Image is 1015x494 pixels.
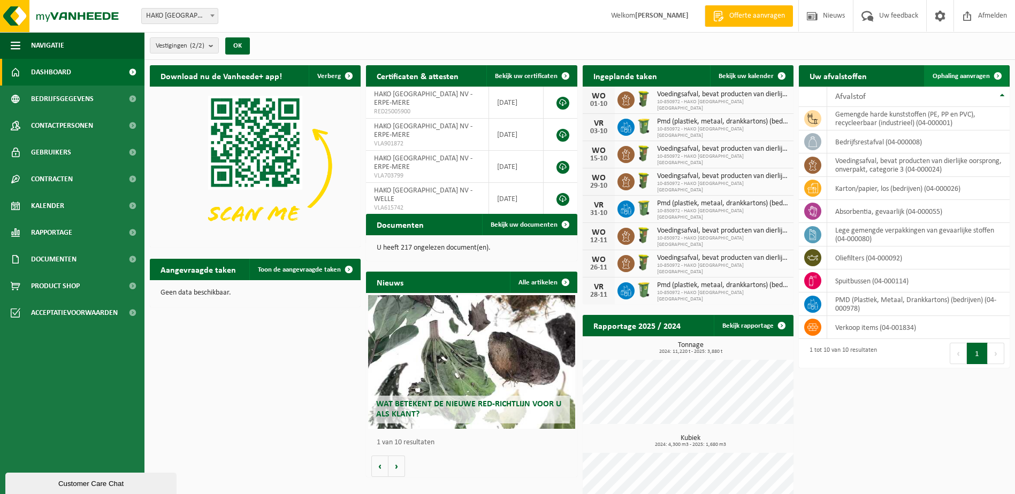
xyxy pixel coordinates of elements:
span: Voedingsafval, bevat producten van dierlijke oorsprong, onverpakt, categorie 3 [657,90,788,99]
span: Verberg [317,73,341,80]
div: 03-10 [588,128,609,135]
iframe: chat widget [5,470,179,494]
span: HAKO [GEOGRAPHIC_DATA] NV - ERPE-MERE [374,90,472,107]
div: VR [588,119,609,128]
a: Bekijk uw documenten [482,214,576,235]
span: VLA615742 [374,204,480,212]
img: WB-0060-HPE-GN-50 [635,253,653,272]
td: [DATE] [489,87,544,119]
div: 26-11 [588,264,609,272]
span: Toon de aangevraagde taken [258,266,341,273]
h2: Download nu de Vanheede+ app! [150,65,293,86]
span: HAKO [GEOGRAPHIC_DATA] NV - ERPE-MERE [374,155,472,171]
button: Vestigingen(2/2) [150,37,219,53]
span: 10-850972 - HAKO [GEOGRAPHIC_DATA] [GEOGRAPHIC_DATA] [657,153,788,166]
span: 10-850972 - HAKO [GEOGRAPHIC_DATA] [GEOGRAPHIC_DATA] [657,208,788,221]
span: Bekijk uw certificaten [495,73,558,80]
h2: Documenten [366,214,434,235]
button: Vorige [371,456,388,477]
img: WB-0240-HPE-GN-50 [635,199,653,217]
span: Pmd (plastiek, metaal, drankkartons) (bedrijven) [657,118,788,126]
h2: Ingeplande taken [583,65,668,86]
img: WB-0060-HPE-GN-50 [635,90,653,108]
span: Voedingsafval, bevat producten van dierlijke oorsprong, onverpakt, categorie 3 [657,145,788,153]
span: Voedingsafval, bevat producten van dierlijke oorsprong, onverpakt, categorie 3 [657,172,788,181]
span: 10-850972 - HAKO [GEOGRAPHIC_DATA] [GEOGRAPHIC_DATA] [657,99,788,112]
div: WO [588,146,609,155]
h2: Nieuws [366,272,414,292]
span: Rapportage [31,219,72,246]
td: verkoop items (04-001834) [827,316,1010,339]
span: Ophaling aanvragen [933,73,990,80]
h3: Kubiek [588,435,793,447]
strong: [PERSON_NAME] [635,12,689,20]
span: 2024: 4,300 m3 - 2025: 1,680 m3 [588,442,793,447]
div: VR [588,283,609,291]
span: Afvalstof [835,92,866,101]
span: Pmd (plastiek, metaal, drankkartons) (bedrijven) [657,281,788,290]
img: WB-0060-HPE-GN-50 [635,226,653,244]
span: Documenten [31,246,77,273]
h3: Tonnage [588,342,793,354]
span: Bedrijfsgegevens [31,86,94,112]
td: spuitbussen (04-000114) [827,269,1010,292]
td: oliefilters (04-000092) [827,246,1010,269]
div: 31-10 [588,210,609,217]
div: 15-10 [588,155,609,163]
span: 10-850972 - HAKO [GEOGRAPHIC_DATA] [GEOGRAPHIC_DATA] [657,181,788,194]
span: Contactpersonen [31,112,93,139]
img: WB-0060-HPE-GN-50 [635,144,653,163]
td: [DATE] [489,183,544,215]
span: Offerte aanvragen [727,11,788,21]
span: Bekijk uw documenten [491,221,558,228]
td: karton/papier, los (bedrijven) (04-000026) [827,177,1010,200]
div: 12-11 [588,237,609,244]
count: (2/2) [190,42,204,49]
a: Ophaling aanvragen [924,65,1009,87]
div: WO [588,256,609,264]
a: Wat betekent de nieuwe RED-richtlijn voor u als klant? [368,295,575,429]
span: 10-850972 - HAKO [GEOGRAPHIC_DATA] [GEOGRAPHIC_DATA] [657,263,788,275]
td: gemengde harde kunststoffen (PE, PP en PVC), recycleerbaar (industrieel) (04-000001) [827,107,1010,130]
h2: Certificaten & attesten [366,65,469,86]
h2: Rapportage 2025 / 2024 [583,315,691,336]
a: Alle artikelen [510,272,576,293]
a: Bekijk uw kalender [710,65,792,87]
div: WO [588,92,609,101]
a: Offerte aanvragen [705,5,793,27]
span: Dashboard [31,59,71,86]
div: VR [588,201,609,210]
span: RED25005900 [374,107,480,116]
h2: Uw afvalstoffen [799,65,877,86]
td: [DATE] [489,151,544,183]
span: 10-850972 - HAKO [GEOGRAPHIC_DATA] [GEOGRAPHIC_DATA] [657,126,788,139]
button: Previous [950,343,967,364]
img: WB-0060-HPE-GN-50 [635,172,653,190]
span: VLA901872 [374,140,480,148]
span: Bekijk uw kalender [719,73,774,80]
a: Toon de aangevraagde taken [249,259,360,280]
button: 1 [967,343,988,364]
a: Bekijk rapportage [714,315,792,336]
p: 1 van 10 resultaten [377,439,571,446]
button: OK [225,37,250,55]
img: WB-0240-HPE-GN-50 [635,117,653,135]
span: Vestigingen [156,38,204,54]
span: HAKO [GEOGRAPHIC_DATA] NV - ERPE-MERE [374,122,472,139]
span: Pmd (plastiek, metaal, drankkartons) (bedrijven) [657,199,788,208]
div: 29-10 [588,182,609,190]
span: 10-850972 - HAKO [GEOGRAPHIC_DATA] [GEOGRAPHIC_DATA] [657,235,788,248]
span: Product Shop [31,273,80,299]
div: 28-11 [588,291,609,299]
span: Wat betekent de nieuwe RED-richtlijn voor u als klant? [376,400,561,419]
div: WO [588,228,609,237]
span: HAKO BELGIUM NV [141,8,218,24]
span: HAKO BELGIUM NV [142,9,218,24]
span: HAKO [GEOGRAPHIC_DATA] NV - WELLE [374,187,472,203]
span: 10-850972 - HAKO [GEOGRAPHIC_DATA] [GEOGRAPHIC_DATA] [657,290,788,303]
a: Bekijk uw certificaten [486,65,576,87]
span: Navigatie [31,32,64,59]
span: Acceptatievoorwaarden [31,299,118,326]
span: 2024: 11,220 t - 2025: 3,880 t [588,349,793,354]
